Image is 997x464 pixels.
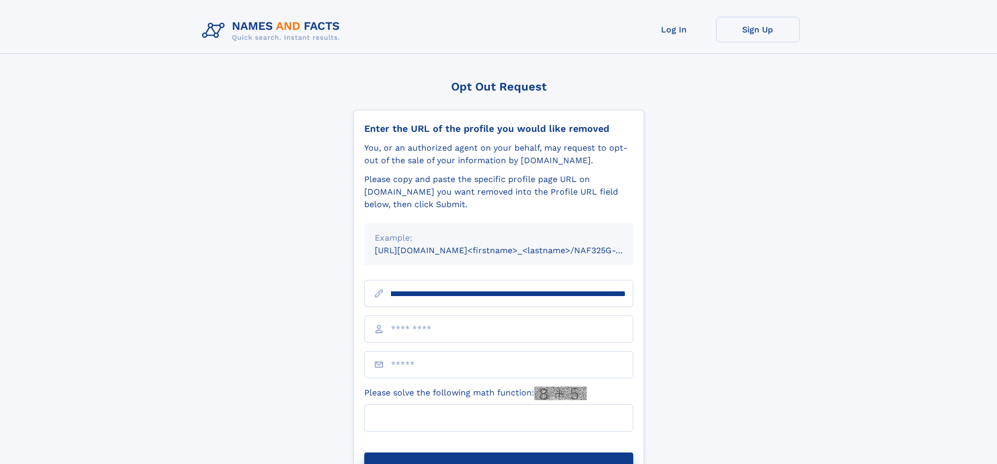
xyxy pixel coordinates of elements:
[353,80,644,93] div: Opt Out Request
[632,17,716,42] a: Log In
[364,173,633,211] div: Please copy and paste the specific profile page URL on [DOMAIN_NAME] you want removed into the Pr...
[198,17,349,45] img: Logo Names and Facts
[375,245,653,255] small: [URL][DOMAIN_NAME]<firstname>_<lastname>/NAF325G-xxxxxxxx
[364,123,633,134] div: Enter the URL of the profile you would like removed
[716,17,800,42] a: Sign Up
[364,142,633,167] div: You, or an authorized agent on your behalf, may request to opt-out of the sale of your informatio...
[364,387,587,400] label: Please solve the following math function:
[375,232,623,244] div: Example:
